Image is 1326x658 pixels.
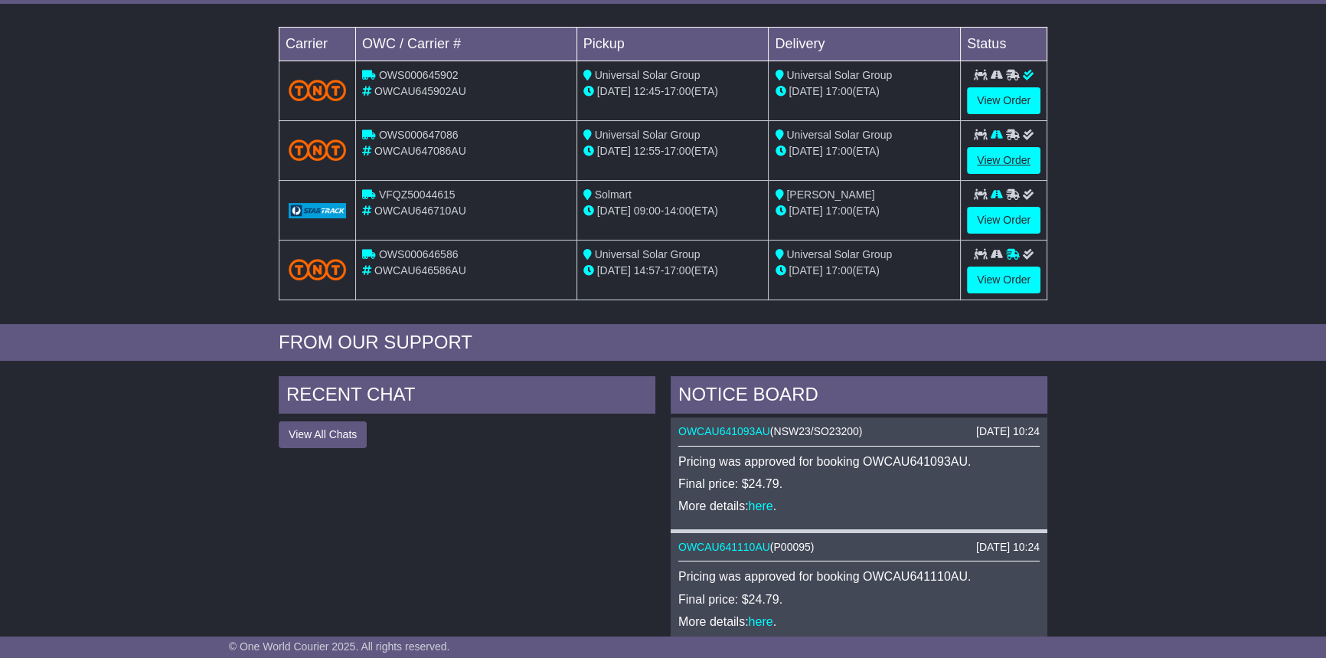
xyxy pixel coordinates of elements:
[356,27,577,61] td: OWC / Carrier #
[786,248,892,260] span: Universal Solar Group
[374,85,466,97] span: OWCAU645902AU
[583,83,763,100] div: - (ETA)
[678,454,1040,469] p: Pricing was approved for booking OWCAU641093AU.
[678,569,1040,584] p: Pricing was approved for booking OWCAU641110AU.
[289,139,346,160] img: TNT_Domestic.png
[595,248,701,260] span: Universal Solar Group
[634,145,661,157] span: 12:55
[775,143,954,159] div: (ETA)
[664,205,691,217] span: 14:00
[279,27,356,61] td: Carrier
[967,87,1040,114] a: View Order
[825,205,852,217] span: 17:00
[595,129,701,141] span: Universal Solar Group
[678,614,1040,629] p: More details: .
[595,188,632,201] span: Solmart
[379,129,459,141] span: OWS000647086
[583,203,763,219] div: - (ETA)
[279,421,367,448] button: View All Chats
[229,640,450,653] span: © One World Courier 2025. All rights reserved.
[967,267,1040,293] a: View Order
[595,69,701,81] span: Universal Solar Group
[678,541,770,553] a: OWCAU641110AU
[289,203,346,218] img: GetCarrierServiceLogo
[664,85,691,97] span: 17:00
[576,27,769,61] td: Pickup
[678,425,1040,438] div: ( )
[774,541,811,553] span: P00095
[634,264,661,277] span: 14:57
[749,615,773,628] a: here
[786,69,892,81] span: Universal Solar Group
[775,203,954,219] div: (ETA)
[769,27,961,61] td: Delivery
[289,259,346,280] img: TNT_Domestic.png
[678,592,1040,607] p: Final price: $24.79.
[671,376,1047,417] div: NOTICE BOARD
[583,143,763,159] div: - (ETA)
[583,263,763,279] div: - (ETA)
[789,145,822,157] span: [DATE]
[664,145,691,157] span: 17:00
[379,69,459,81] span: OWS000645902
[825,264,852,277] span: 17:00
[825,145,852,157] span: 17:00
[634,205,661,217] span: 09:00
[279,332,1047,354] div: FROM OUR SUPPORT
[976,541,1040,554] div: [DATE] 10:24
[597,85,631,97] span: [DATE]
[786,188,874,201] span: [PERSON_NAME]
[774,425,859,437] span: NSW23/SO23200
[374,205,466,217] span: OWCAU646710AU
[634,85,661,97] span: 12:45
[678,499,1040,513] p: More details: .
[374,145,466,157] span: OWCAU647086AU
[597,205,631,217] span: [DATE]
[678,541,1040,554] div: ( )
[789,205,822,217] span: [DATE]
[967,207,1040,234] a: View Order
[825,85,852,97] span: 17:00
[664,264,691,277] span: 17:00
[961,27,1047,61] td: Status
[775,263,954,279] div: (ETA)
[289,80,346,100] img: TNT_Domestic.png
[678,476,1040,491] p: Final price: $24.79.
[374,264,466,277] span: OWCAU646586AU
[379,188,456,201] span: VFQZ50044615
[976,425,1040,438] div: [DATE] 10:24
[597,145,631,157] span: [DATE]
[967,147,1040,174] a: View Order
[789,85,822,97] span: [DATE]
[678,425,770,437] a: OWCAU641093AU
[786,129,892,141] span: Universal Solar Group
[379,248,459,260] span: OWS000646586
[749,499,773,512] a: here
[789,264,822,277] span: [DATE]
[597,264,631,277] span: [DATE]
[775,83,954,100] div: (ETA)
[279,376,655,417] div: RECENT CHAT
